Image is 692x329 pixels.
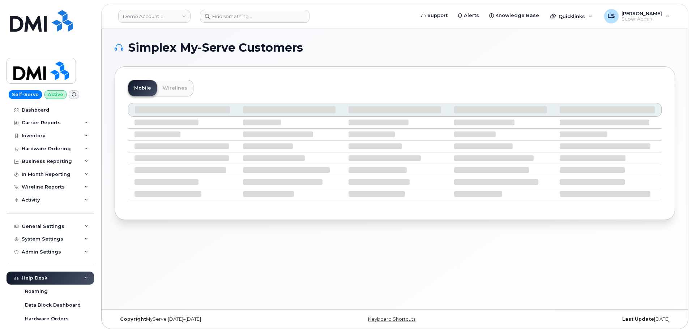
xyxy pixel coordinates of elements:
strong: Copyright [120,316,146,322]
a: Mobile [128,80,157,96]
strong: Last Update [622,316,654,322]
a: Wirelines [157,80,193,96]
div: [DATE] [488,316,675,322]
span: Simplex My-Serve Customers [128,42,303,53]
a: Keyboard Shortcuts [368,316,415,322]
div: MyServe [DATE]–[DATE] [115,316,302,322]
